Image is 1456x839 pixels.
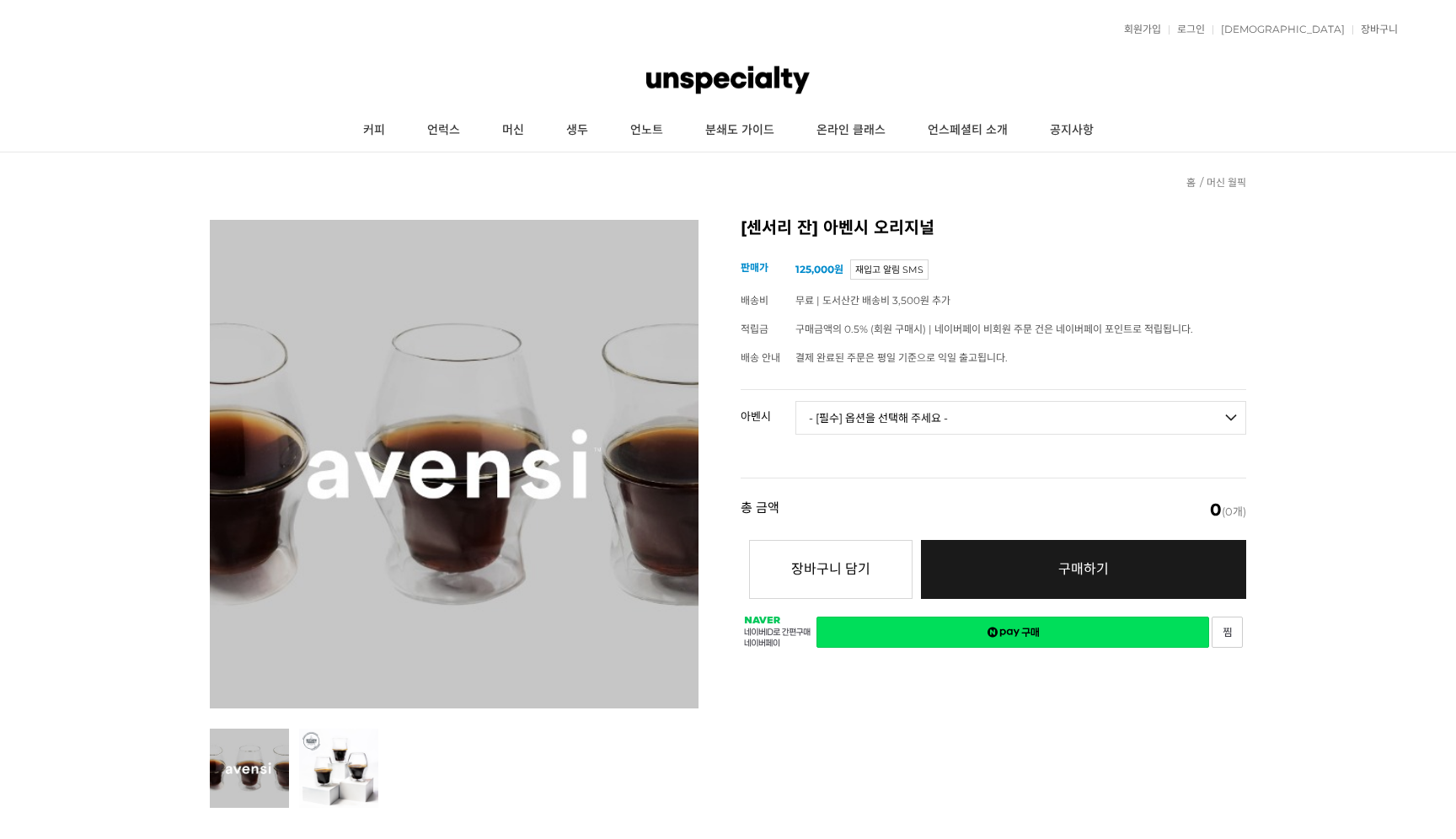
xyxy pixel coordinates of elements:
strong: 125,000원 [795,263,843,275]
a: 커피 [342,110,406,152]
span: 무료 | 도서산간 배송비 3,500원 추가 [795,294,950,307]
span: 구매금액의 0.5% (회원 구매시) | 네이버페이 비회원 주문 건은 네이버페이 포인트로 적립됩니다. [795,323,1193,335]
a: 머신 [481,110,545,152]
a: 새창 [816,617,1209,648]
span: (0개) [1210,501,1246,518]
a: 장바구니 [1352,24,1398,35]
a: [DEMOGRAPHIC_DATA] [1212,24,1345,35]
a: 온라인 클래스 [795,110,907,152]
span: 판매가 [741,261,768,274]
a: 언럭스 [406,110,481,152]
img: 언스페셜티 몰 [646,55,810,105]
span: 구매하기 [1058,561,1109,577]
a: 머신 월픽 [1207,176,1246,189]
a: 회원가입 [1116,24,1161,35]
strong: 총 금액 [741,501,779,518]
span: 배송 안내 [741,351,780,364]
a: 구매하기 [921,540,1246,599]
h2: [센서리 잔] 아벤시 오리지널 [741,220,1246,237]
span: 배송비 [741,294,768,307]
a: 분쇄도 가이드 [684,110,795,152]
span: 결제 완료된 주문은 평일 기준으로 익일 출고됩니다. [795,351,1008,364]
a: 새창 [1212,617,1243,648]
button: 장바구니 담기 [749,540,913,599]
a: 로그인 [1169,24,1205,35]
a: 생두 [545,110,609,152]
a: 공지사항 [1029,110,1115,152]
span: 적립금 [741,323,768,335]
a: 홈 [1186,176,1196,189]
a: 언노트 [609,110,684,152]
th: 아벤시 [741,390,795,429]
a: 언스페셜티 소개 [907,110,1029,152]
em: 0 [1210,500,1222,520]
img: 아벤시 잔 3종 세트 [210,220,699,708]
